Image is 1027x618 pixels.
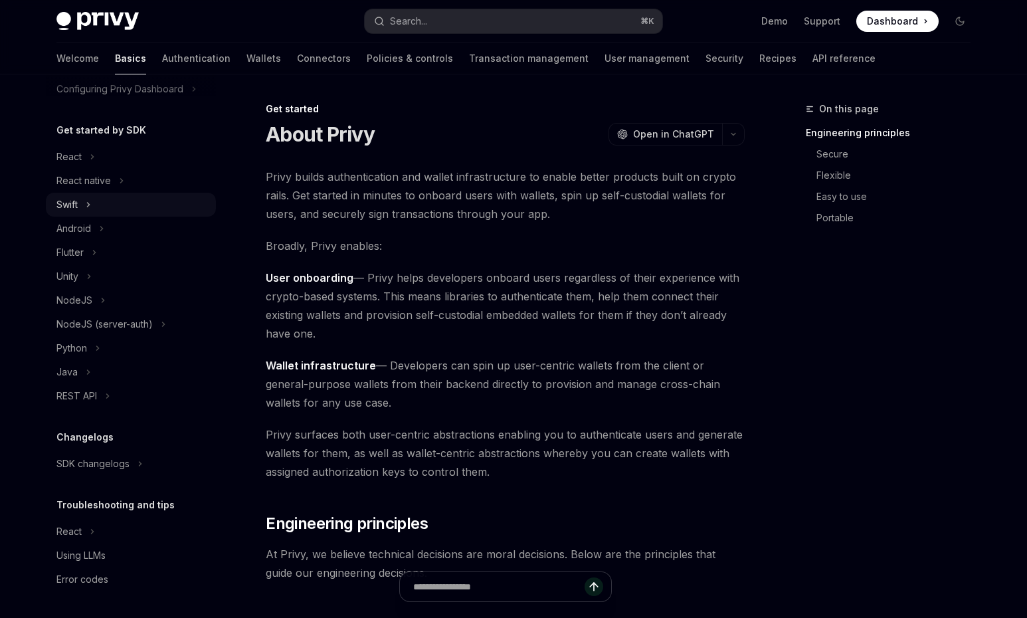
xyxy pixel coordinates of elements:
a: Wallets [246,43,281,74]
button: Open in ChatGPT [608,123,722,146]
span: ⌘ K [640,16,654,27]
input: Ask a question... [413,572,585,601]
a: Error codes [46,567,216,591]
button: React [46,145,216,169]
a: Welcome [56,43,99,74]
a: User management [605,43,690,74]
a: Authentication [162,43,231,74]
button: Send message [585,577,603,596]
div: Unity [56,268,78,284]
a: Recipes [759,43,796,74]
a: Dashboard [856,11,939,32]
a: Policies & controls [367,43,453,74]
strong: User onboarding [266,271,353,284]
div: Search... [390,13,427,29]
button: REST API [46,384,216,408]
button: NodeJS [46,288,216,312]
span: Open in ChatGPT [633,128,714,141]
span: Engineering principles [266,513,428,534]
div: React [56,149,82,165]
a: Demo [761,15,788,28]
a: Basics [115,43,146,74]
div: NodeJS [56,292,92,308]
div: React native [56,173,111,189]
h1: About Privy [266,122,375,146]
button: React native [46,169,216,193]
a: Support [804,15,840,28]
a: Flexible [806,165,981,186]
h5: Get started by SDK [56,122,146,138]
button: Java [46,360,216,384]
button: Toggle dark mode [949,11,971,32]
span: Dashboard [867,15,918,28]
button: React [46,520,216,544]
button: Unity [46,264,216,288]
div: Java [56,364,78,380]
a: Engineering principles [806,122,981,144]
a: Transaction management [469,43,589,74]
div: Flutter [56,245,84,260]
button: SDK changelogs [46,452,216,476]
div: REST API [56,388,97,404]
span: On this page [819,101,879,117]
button: NodeJS (server-auth) [46,312,216,336]
h5: Troubleshooting and tips [56,497,175,513]
div: Using LLMs [56,548,106,564]
button: Python [46,336,216,360]
a: Security [705,43,743,74]
button: Android [46,217,216,241]
a: API reference [812,43,876,74]
span: Privy builds authentication and wallet infrastructure to enable better products built on crypto r... [266,167,745,223]
span: Broadly, Privy enables: [266,237,745,255]
a: Using LLMs [46,544,216,567]
button: Swift [46,193,216,217]
div: Swift [56,197,78,213]
h5: Changelogs [56,429,114,445]
div: Get started [266,102,745,116]
button: Search...⌘K [365,9,662,33]
span: Privy surfaces both user-centric abstractions enabling you to authenticate users and generate wal... [266,425,745,481]
span: — Privy helps developers onboard users regardless of their experience with crypto-based systems. ... [266,268,745,343]
strong: Wallet infrastructure [266,359,376,372]
img: dark logo [56,12,139,31]
div: Android [56,221,91,237]
div: React [56,524,82,540]
a: Easy to use [806,186,981,207]
a: Secure [806,144,981,165]
a: Connectors [297,43,351,74]
div: Error codes [56,571,108,587]
div: SDK changelogs [56,456,130,472]
div: Python [56,340,87,356]
div: NodeJS (server-auth) [56,316,153,332]
span: At Privy, we believe technical decisions are moral decisions. Below are the principles that guide... [266,545,745,582]
span: — Developers can spin up user-centric wallets from the client or general-purpose wallets from the... [266,356,745,412]
button: Flutter [46,241,216,264]
a: Portable [806,207,981,229]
